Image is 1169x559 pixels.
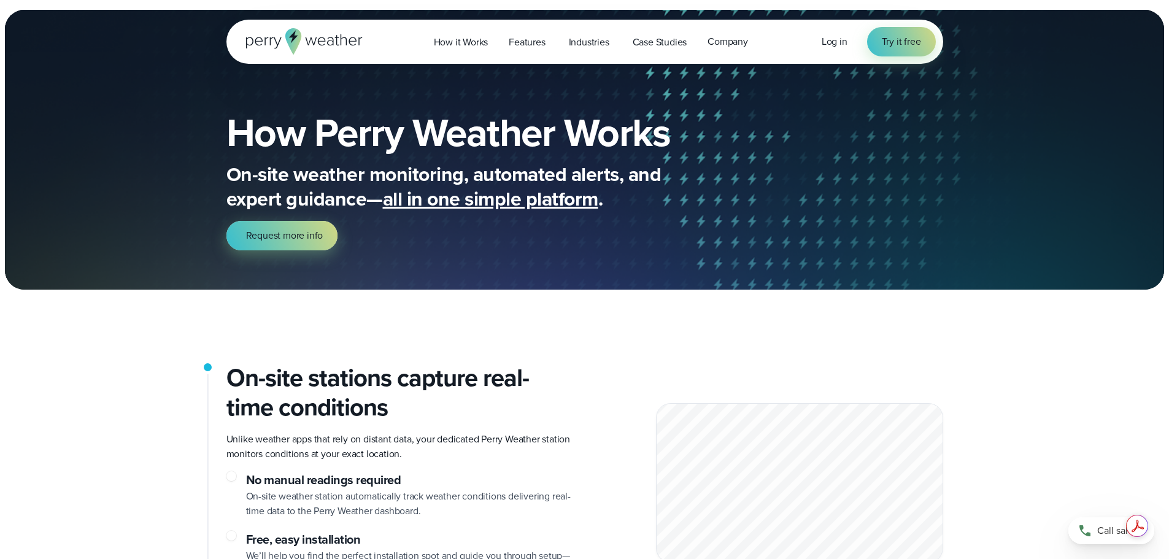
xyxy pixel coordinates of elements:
[383,184,598,214] span: all in one simple platform
[633,35,687,50] span: Case Studies
[246,531,575,549] h3: Free, easy installation
[622,29,698,55] a: Case Studies
[822,34,847,49] a: Log in
[226,113,759,152] h1: How Perry Weather Works
[246,228,323,243] span: Request more info
[226,363,575,422] h2: On-site stations capture real-time conditions
[226,432,575,461] p: Unlike weather apps that rely on distant data, your dedicated Perry Weather station monitors cond...
[226,162,717,211] p: On-site weather monitoring, automated alerts, and expert guidance— .
[509,35,545,50] span: Features
[708,34,748,49] span: Company
[1097,523,1138,538] span: Call sales
[246,471,575,489] h3: No manual readings required
[569,35,609,50] span: Industries
[822,34,847,48] span: Log in
[867,27,936,56] a: Try it free
[1068,517,1154,544] a: Call sales
[434,35,488,50] span: How it Works
[226,221,338,250] a: Request more info
[882,34,921,49] span: Try it free
[423,29,499,55] a: How it Works
[246,489,575,519] p: On-site weather station automatically track weather conditions delivering real-time data to the P...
